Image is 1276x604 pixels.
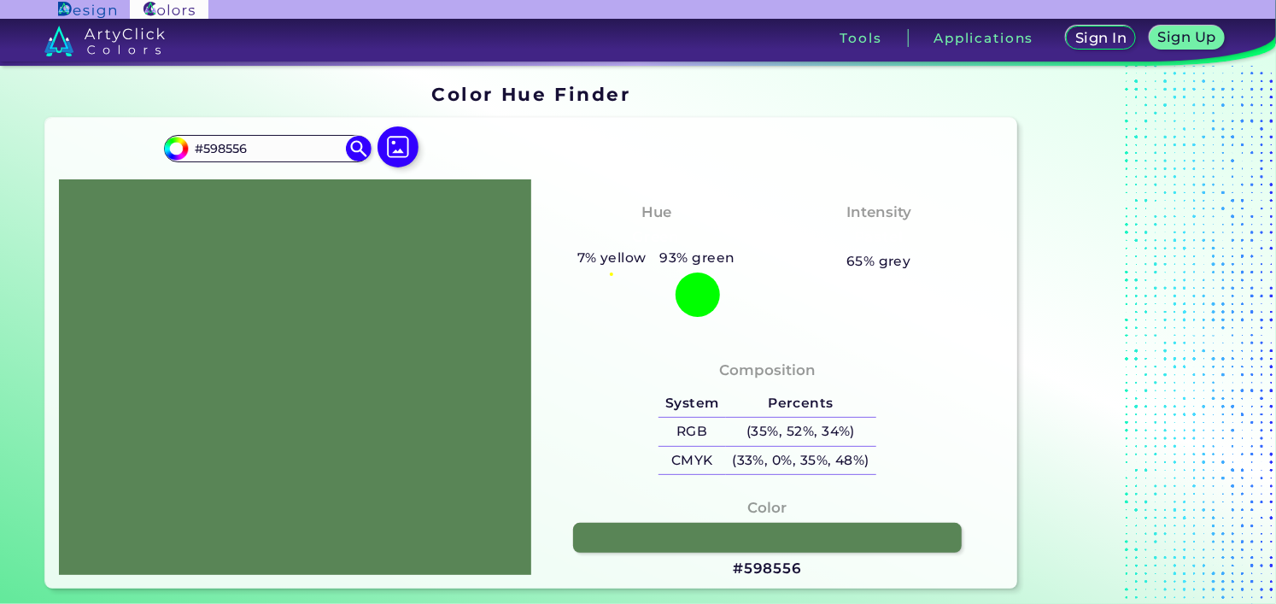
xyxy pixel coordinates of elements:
[846,200,911,225] h4: Intensity
[748,496,787,520] h4: Color
[44,26,165,56] img: logo_artyclick_colors_white.svg
[1160,31,1214,44] h5: Sign Up
[378,126,419,167] img: icon picture
[846,227,910,248] h3: Pastel
[719,358,816,383] h4: Composition
[658,418,725,446] h5: RGB
[625,227,688,248] h3: Green
[840,32,881,44] h3: Tools
[658,447,725,475] h5: CMYK
[726,447,876,475] h5: (33%, 0%, 35%, 48%)
[733,559,802,579] h3: #598556
[726,418,876,446] h5: (35%, 52%, 34%)
[1152,26,1221,49] a: Sign Up
[846,250,911,273] h5: 65% grey
[658,390,725,418] h5: System
[934,32,1033,44] h3: Applications
[431,81,630,107] h1: Color Hue Finder
[571,247,653,269] h5: 7% yellow
[653,247,742,269] h5: 93% green
[58,2,115,18] img: ArtyClick Design logo
[188,137,347,160] input: type color..
[726,390,876,418] h5: Percents
[1069,26,1133,49] a: Sign In
[1077,32,1125,44] h5: Sign In
[641,200,671,225] h4: Hue
[346,136,372,161] img: icon search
